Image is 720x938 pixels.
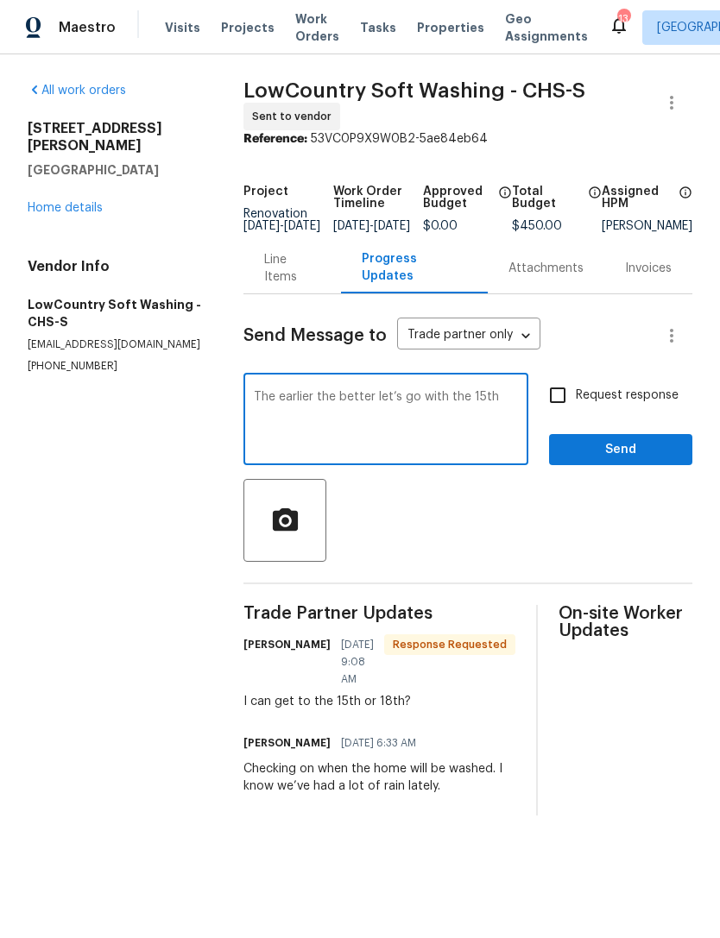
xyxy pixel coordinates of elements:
span: Geo Assignments [505,10,588,45]
span: [DATE] 9:08 AM [341,636,374,688]
span: The hpm assigned to this work order. [679,186,692,220]
span: Response Requested [386,636,514,653]
span: Request response [576,387,679,405]
h5: LowCountry Soft Washing - CHS-S [28,296,202,331]
b: Reference: [243,133,307,145]
div: I can get to the 15th or 18th? [243,693,515,710]
h4: Vendor Info [28,258,202,275]
div: 13 [617,10,629,28]
span: On-site Worker Updates [559,605,692,639]
div: [PERSON_NAME] [602,220,692,232]
button: Send [549,434,692,466]
h5: [GEOGRAPHIC_DATA] [28,161,202,179]
span: Trade Partner Updates [243,605,515,622]
h2: [STREET_ADDRESS][PERSON_NAME] [28,120,202,154]
div: Line Items [264,251,320,286]
span: Renovation [243,208,320,232]
span: The total cost of line items that have been proposed by Opendoor. This sum includes line items th... [588,186,602,220]
span: LowCountry Soft Washing - CHS-S [243,80,585,101]
span: Projects [221,19,275,36]
span: $0.00 [423,220,458,232]
h5: Total Budget [512,186,583,210]
span: Visits [165,19,200,36]
span: Send Message to [243,327,387,344]
h5: Approved Budget [423,186,494,210]
div: Trade partner only [397,322,540,350]
div: Progress Updates [362,250,467,285]
span: Send [563,439,679,461]
span: [DATE] 6:33 AM [341,734,416,752]
div: 53VC0P9X9W0B2-5ae84eb64 [243,130,692,148]
h6: [PERSON_NAME] [243,734,331,752]
span: The total cost of line items that have been approved by both Opendoor and the Trade Partner. This... [498,186,512,220]
span: [DATE] [374,220,410,232]
p: [PHONE_NUMBER] [28,359,202,374]
h5: Project [243,186,288,198]
span: $450.00 [512,220,562,232]
p: [EMAIL_ADDRESS][DOMAIN_NAME] [28,337,202,352]
span: - [333,220,410,232]
h5: Assigned HPM [602,186,673,210]
span: [DATE] [284,220,320,232]
textarea: The earlier the better let’s go with the 15th [254,391,518,451]
span: Maestro [59,19,116,36]
span: [DATE] [333,220,369,232]
span: Work Orders [295,10,339,45]
span: [DATE] [243,220,280,232]
div: Checking on when the home will be washed. I know we’ve had a lot of rain lately. [243,760,515,795]
h5: Work Order Timeline [333,186,423,210]
a: All work orders [28,85,126,97]
h6: [PERSON_NAME] [243,636,331,653]
div: Attachments [508,260,584,277]
span: - [243,220,320,232]
a: Home details [28,202,103,214]
span: Sent to vendor [252,108,338,125]
span: Tasks [360,22,396,34]
div: Invoices [625,260,672,277]
span: Properties [417,19,484,36]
